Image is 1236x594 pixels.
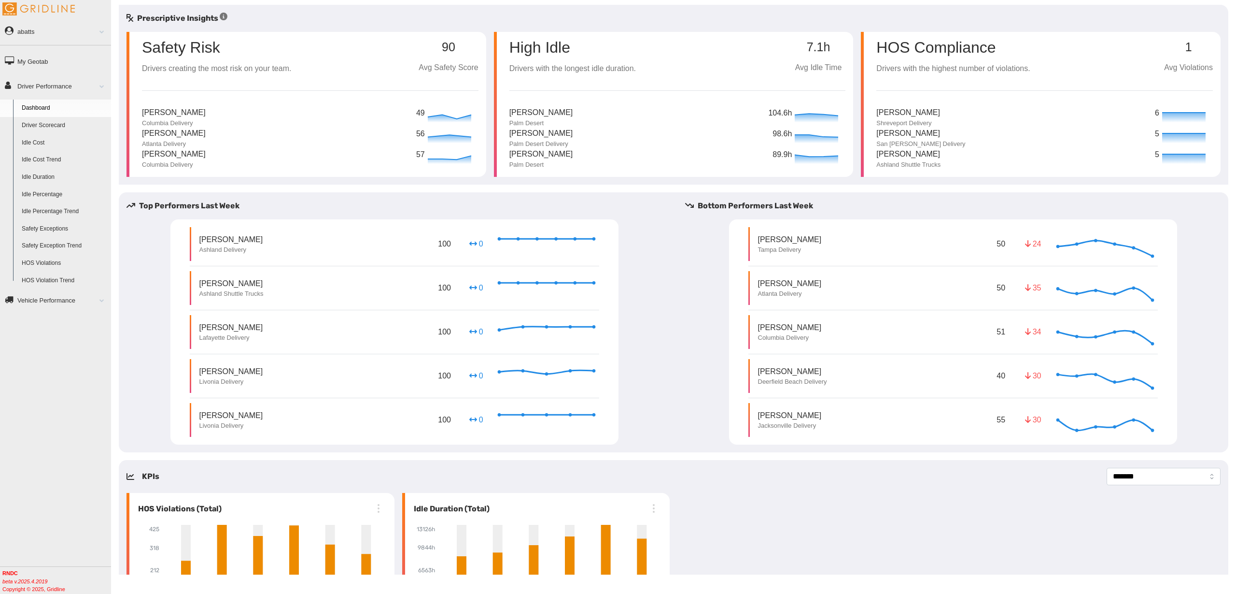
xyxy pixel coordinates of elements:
[995,368,1007,383] p: 40
[1155,128,1160,140] p: 5
[17,117,111,134] a: Driver Scorecard
[468,370,484,381] p: 0
[876,63,1030,75] p: Drivers with the highest number of violations.
[685,200,1228,212] h5: Bottom Performers Last Week
[509,119,573,128] p: Palm Desert
[142,128,206,140] p: [PERSON_NAME]
[142,63,291,75] p: Drivers creating the most risk on your team.
[436,324,453,339] p: 100
[1025,370,1040,381] p: 30
[17,272,111,290] a: HOS Violation Trend
[468,414,484,425] p: 0
[876,148,941,160] p: [PERSON_NAME]
[416,107,425,119] p: 49
[468,326,484,337] p: 0
[758,333,822,342] p: Columbia Delivery
[995,412,1007,427] p: 55
[199,278,264,289] p: [PERSON_NAME]
[134,503,222,515] h6: HOS Violations (Total)
[1025,238,1040,249] p: 24
[876,128,965,140] p: [PERSON_NAME]
[768,107,792,119] p: 104.6h
[1025,326,1040,337] p: 34
[410,503,490,515] h6: Idle Duration (Total)
[17,151,111,169] a: Idle Cost Trend
[419,41,478,54] p: 90
[758,410,822,421] p: [PERSON_NAME]
[509,140,573,148] p: Palm Desert Delivery
[436,280,453,295] p: 100
[758,234,822,245] p: [PERSON_NAME]
[199,377,263,386] p: Livonia Delivery
[876,107,940,119] p: [PERSON_NAME]
[199,333,263,342] p: Lafayette Delivery
[126,200,670,212] h5: Top Performers Last Week
[149,526,159,533] tspan: 425
[17,134,111,152] a: Idle Cost
[758,322,822,333] p: [PERSON_NAME]
[417,526,435,533] tspan: 13126h
[17,220,111,238] a: Safety Exceptions
[758,290,822,298] p: Atlanta Delivery
[17,100,111,117] a: Dashboard
[419,62,478,74] p: Avg Safety Score
[758,366,827,377] p: [PERSON_NAME]
[758,246,822,254] p: Tampa Delivery
[791,62,846,74] p: Avg Idle Time
[1164,62,1213,74] p: Avg Violations
[142,148,206,160] p: [PERSON_NAME]
[509,40,636,55] p: High Idle
[1025,414,1040,425] p: 30
[509,160,573,169] p: Palm Desert
[876,40,1030,55] p: HOS Compliance
[150,545,159,551] tspan: 318
[17,169,111,186] a: Idle Duration
[199,234,263,245] p: [PERSON_NAME]
[2,569,111,593] div: Copyright © 2025, Gridline
[509,128,573,140] p: [PERSON_NAME]
[436,412,453,427] p: 100
[509,107,573,119] p: [PERSON_NAME]
[995,280,1007,295] p: 50
[17,186,111,203] a: Idle Percentage
[199,421,263,430] p: Livonia Delivery
[17,237,111,255] a: Safety Exception Trend
[995,236,1007,251] p: 50
[758,278,822,289] p: [PERSON_NAME]
[142,119,206,128] p: Columbia Delivery
[199,366,263,377] p: [PERSON_NAME]
[876,160,941,169] p: Ashland Shuttle Trucks
[1164,41,1213,54] p: 1
[509,63,636,75] p: Drivers with the longest idle duration.
[416,128,425,140] p: 56
[142,471,159,482] h5: KPIs
[2,2,75,15] img: Gridline
[468,282,484,293] p: 0
[876,119,940,128] p: Shreveport Delivery
[418,567,435,574] tspan: 6563h
[142,140,206,148] p: Atlanta Delivery
[758,421,822,430] p: Jacksonville Delivery
[17,203,111,220] a: Idle Percentage Trend
[1025,282,1040,293] p: 35
[142,40,220,55] p: Safety Risk
[199,322,263,333] p: [PERSON_NAME]
[199,290,264,298] p: Ashland Shuttle Trucks
[126,13,227,24] h5: Prescriptive Insights
[468,238,484,249] p: 0
[199,410,263,421] p: [PERSON_NAME]
[150,567,159,574] tspan: 212
[436,368,453,383] p: 100
[199,246,263,254] p: Ashland Delivery
[2,579,47,584] i: beta v.2025.4.2019
[772,149,792,161] p: 89.9h
[758,377,827,386] p: Deerfield Beach Delivery
[1155,149,1160,161] p: 5
[2,570,18,576] b: RNDC
[509,148,573,160] p: [PERSON_NAME]
[142,107,206,119] p: [PERSON_NAME]
[418,545,435,551] tspan: 9844h
[436,236,453,251] p: 100
[995,324,1007,339] p: 51
[17,255,111,272] a: HOS Violations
